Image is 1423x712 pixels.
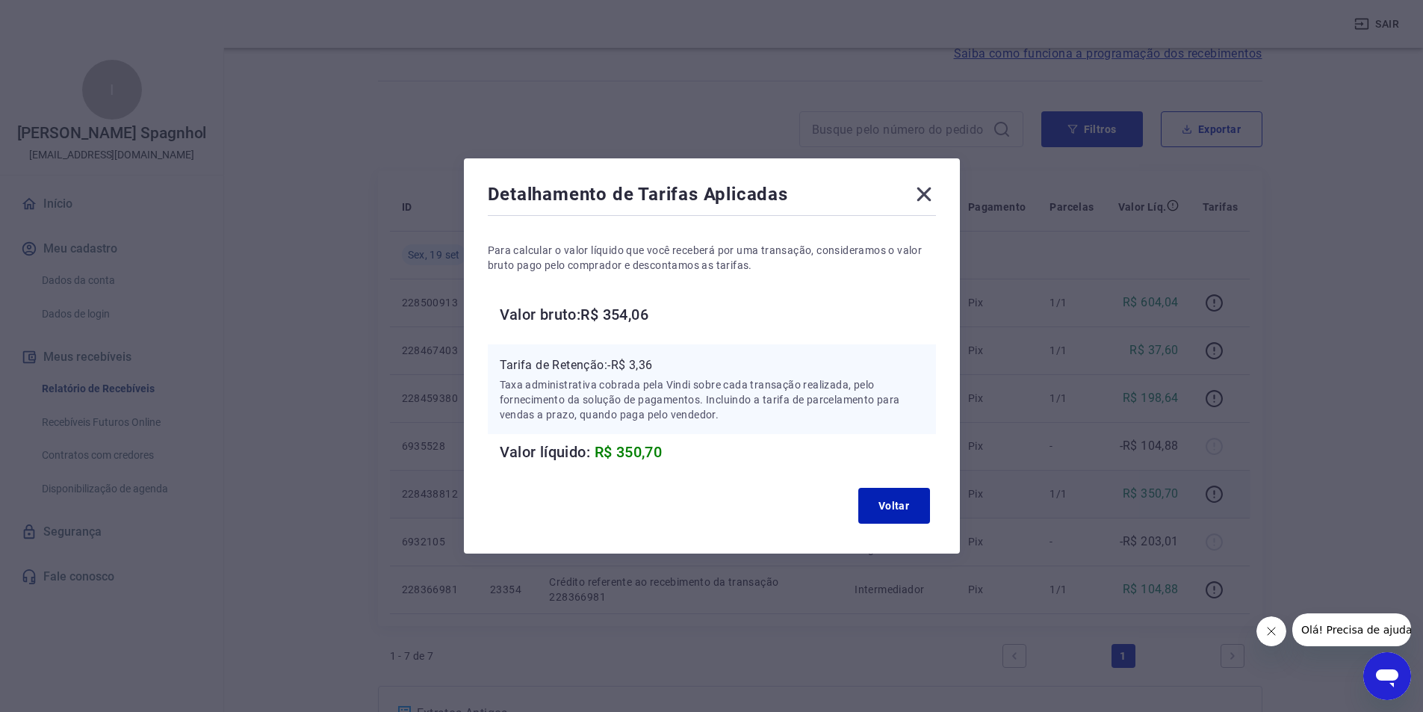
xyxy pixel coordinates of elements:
span: R$ 350,70 [595,443,663,461]
p: Tarifa de Retenção: -R$ 3,36 [500,356,924,374]
div: Detalhamento de Tarifas Aplicadas [488,182,936,212]
button: Voltar [858,488,930,524]
p: Para calcular o valor líquido que você receberá por uma transação, consideramos o valor bruto pag... [488,243,936,273]
span: Olá! Precisa de ajuda? [9,10,125,22]
iframe: Fechar mensagem [1256,616,1286,646]
iframe: Mensagem da empresa [1292,613,1411,646]
p: Taxa administrativa cobrada pela Vindi sobre cada transação realizada, pelo fornecimento da soluç... [500,377,924,422]
h6: Valor líquido: [500,440,936,464]
iframe: Botão para abrir a janela de mensagens [1363,652,1411,700]
h6: Valor bruto: R$ 354,06 [500,303,936,326]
